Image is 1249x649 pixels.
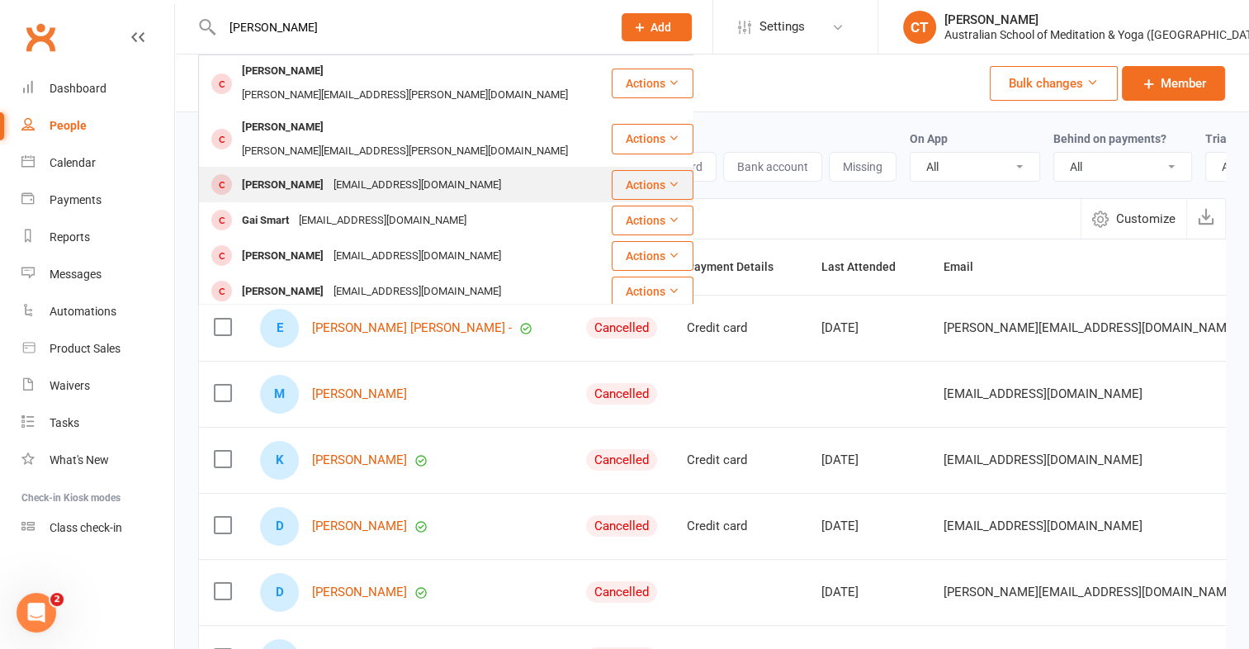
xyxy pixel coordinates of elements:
[237,280,329,304] div: [PERSON_NAME]
[50,593,64,606] span: 2
[612,69,693,98] button: Actions
[1053,132,1166,145] label: Behind on payments?
[612,170,693,200] button: Actions
[990,66,1118,101] button: Bulk changes
[17,593,56,632] iframe: Intercom live chat
[237,173,329,197] div: [PERSON_NAME]
[651,21,671,34] span: Add
[21,107,174,144] a: People
[50,193,102,206] div: Payments
[586,449,657,471] div: Cancelled
[21,182,174,219] a: Payments
[50,521,122,534] div: Class check-in
[21,293,174,330] a: Automations
[50,119,87,132] div: People
[21,219,174,256] a: Reports
[50,416,79,429] div: Tasks
[260,573,299,612] div: Dominique
[944,576,1237,608] span: [PERSON_NAME][EMAIL_ADDRESS][DOMAIN_NAME]
[821,321,914,335] div: [DATE]
[50,453,109,467] div: What's New
[260,375,299,414] div: Marina
[50,379,90,392] div: Waivers
[20,17,61,58] a: Clubworx
[687,257,792,277] button: Payment Details
[903,11,936,44] div: CT
[944,378,1143,410] span: [EMAIL_ADDRESS][DOMAIN_NAME]
[21,256,174,293] a: Messages
[1161,73,1206,93] span: Member
[21,442,174,479] a: What's New
[50,230,90,244] div: Reports
[312,453,407,467] a: [PERSON_NAME]
[21,509,174,547] a: Class kiosk mode
[1116,209,1176,229] span: Customize
[821,257,914,277] button: Last Attended
[586,581,657,603] div: Cancelled
[312,519,407,533] a: [PERSON_NAME]
[944,312,1237,343] span: [PERSON_NAME][EMAIL_ADDRESS][DOMAIN_NAME]
[237,59,329,83] div: [PERSON_NAME]
[312,585,407,599] a: [PERSON_NAME]
[821,260,914,273] span: Last Attended
[944,510,1143,542] span: [EMAIL_ADDRESS][DOMAIN_NAME]
[260,309,299,348] div: Evelyn Naomi
[237,83,573,107] div: [PERSON_NAME][EMAIL_ADDRESS][PERSON_NAME][DOMAIN_NAME]
[329,280,506,304] div: [EMAIL_ADDRESS][DOMAIN_NAME]
[829,152,897,182] button: Missing
[1081,199,1186,239] button: Customize
[294,209,471,233] div: [EMAIL_ADDRESS][DOMAIN_NAME]
[586,317,657,339] div: Cancelled
[622,13,692,41] button: Add
[944,444,1143,476] span: [EMAIL_ADDRESS][DOMAIN_NAME]
[237,244,329,268] div: [PERSON_NAME]
[50,156,96,169] div: Calendar
[21,70,174,107] a: Dashboard
[759,8,805,45] span: Settings
[312,387,407,401] a: [PERSON_NAME]
[687,321,792,335] div: Credit card
[944,257,991,277] button: Email
[612,277,693,306] button: Actions
[612,241,693,271] button: Actions
[329,173,506,197] div: [EMAIL_ADDRESS][DOMAIN_NAME]
[312,321,512,335] a: [PERSON_NAME] [PERSON_NAME] -
[21,367,174,405] a: Waivers
[821,585,914,599] div: [DATE]
[237,140,573,163] div: [PERSON_NAME][EMAIL_ADDRESS][PERSON_NAME][DOMAIN_NAME]
[260,507,299,546] div: Debbie
[21,405,174,442] a: Tasks
[821,453,914,467] div: [DATE]
[687,260,792,273] span: Payment Details
[1122,66,1225,101] a: Member
[21,330,174,367] a: Product Sales
[723,152,822,182] button: Bank account
[944,260,991,273] span: Email
[612,206,693,235] button: Actions
[910,132,948,145] label: On App
[50,82,106,95] div: Dashboard
[217,16,600,39] input: Search...
[21,144,174,182] a: Calendar
[237,209,294,233] div: Gai Smart
[329,244,506,268] div: [EMAIL_ADDRESS][DOMAIN_NAME]
[687,519,792,533] div: Credit card
[50,342,121,355] div: Product Sales
[260,441,299,480] div: Karen
[237,116,329,140] div: [PERSON_NAME]
[586,515,657,537] div: Cancelled
[612,124,693,154] button: Actions
[50,305,116,318] div: Automations
[821,519,914,533] div: [DATE]
[50,268,102,281] div: Messages
[586,383,657,405] div: Cancelled
[687,453,792,467] div: Credit card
